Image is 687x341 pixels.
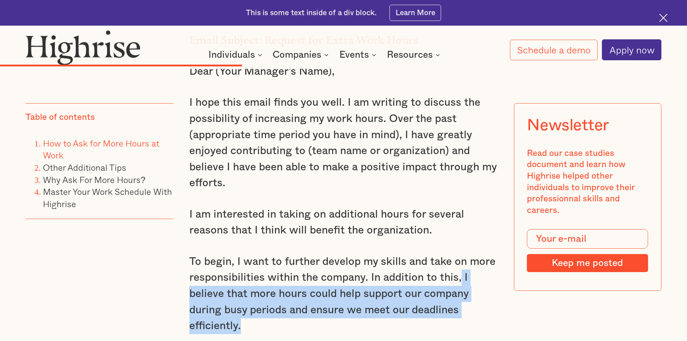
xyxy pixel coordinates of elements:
div: This is some text inside of a div block. [246,8,376,18]
form: Modal Form [527,229,648,272]
a: Schedule a demo [510,40,598,60]
input: Keep me posted [527,254,648,272]
a: Apply now [602,39,661,60]
a: How to Ask for More Hours at Work [43,136,159,162]
div: Companies [273,51,321,59]
a: Other Additional Tips [43,161,126,174]
div: Events [339,51,369,59]
div: Newsletter [527,116,609,135]
div: Events [339,51,378,59]
img: Cross icon [659,14,668,22]
div: Resources [387,51,442,59]
div: Individuals [208,51,255,59]
p: I hope this email finds you well. I am writing to discuss the possibility of increasing my work h... [189,95,498,191]
div: Resources [387,51,433,59]
a: Learn More [389,5,441,21]
p: Dear (Your Manager’s Name), [189,64,498,80]
p: I am interested in taking on additional hours for several reasons that I think will benefit the o... [189,206,498,239]
div: Companies [273,51,331,59]
div: Read our case studies document and learn how Highrise helped other individuals to improve their p... [527,148,648,217]
div: Table of contents [26,112,95,124]
img: Highrise logo [26,30,140,65]
input: Your e-mail [527,229,648,249]
div: Individuals [208,51,264,59]
p: To begin, I want to further develop my skills and take on more responsibilities within the compan... [189,254,498,334]
a: Master Your Work Schedule With Highrise [43,185,172,211]
a: Why Ask For More Hours? [43,173,145,186]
